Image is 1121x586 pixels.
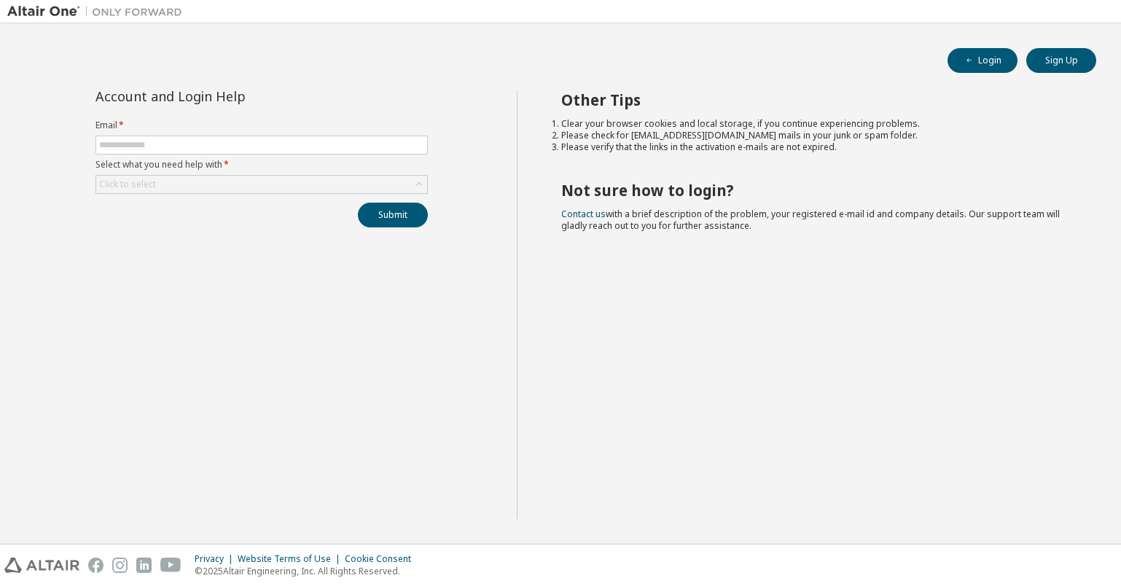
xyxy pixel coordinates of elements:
[948,48,1018,73] button: Login
[95,120,428,131] label: Email
[358,203,428,227] button: Submit
[561,208,1060,232] span: with a brief description of the problem, your registered e-mail id and company details. Our suppo...
[88,558,103,573] img: facebook.svg
[238,553,345,565] div: Website Terms of Use
[1026,48,1096,73] button: Sign Up
[561,181,1071,200] h2: Not sure how to login?
[561,130,1071,141] li: Please check for [EMAIL_ADDRESS][DOMAIN_NAME] mails in your junk or spam folder.
[99,179,156,190] div: Click to select
[561,118,1071,130] li: Clear your browser cookies and local storage, if you continue experiencing problems.
[136,558,152,573] img: linkedin.svg
[195,565,420,577] p: © 2025 Altair Engineering, Inc. All Rights Reserved.
[96,176,427,193] div: Click to select
[95,159,428,171] label: Select what you need help with
[561,208,606,220] a: Contact us
[7,4,190,19] img: Altair One
[4,558,79,573] img: altair_logo.svg
[561,141,1071,153] li: Please verify that the links in the activation e-mails are not expired.
[345,553,420,565] div: Cookie Consent
[195,553,238,565] div: Privacy
[561,90,1071,109] h2: Other Tips
[160,558,181,573] img: youtube.svg
[95,90,362,102] div: Account and Login Help
[112,558,128,573] img: instagram.svg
